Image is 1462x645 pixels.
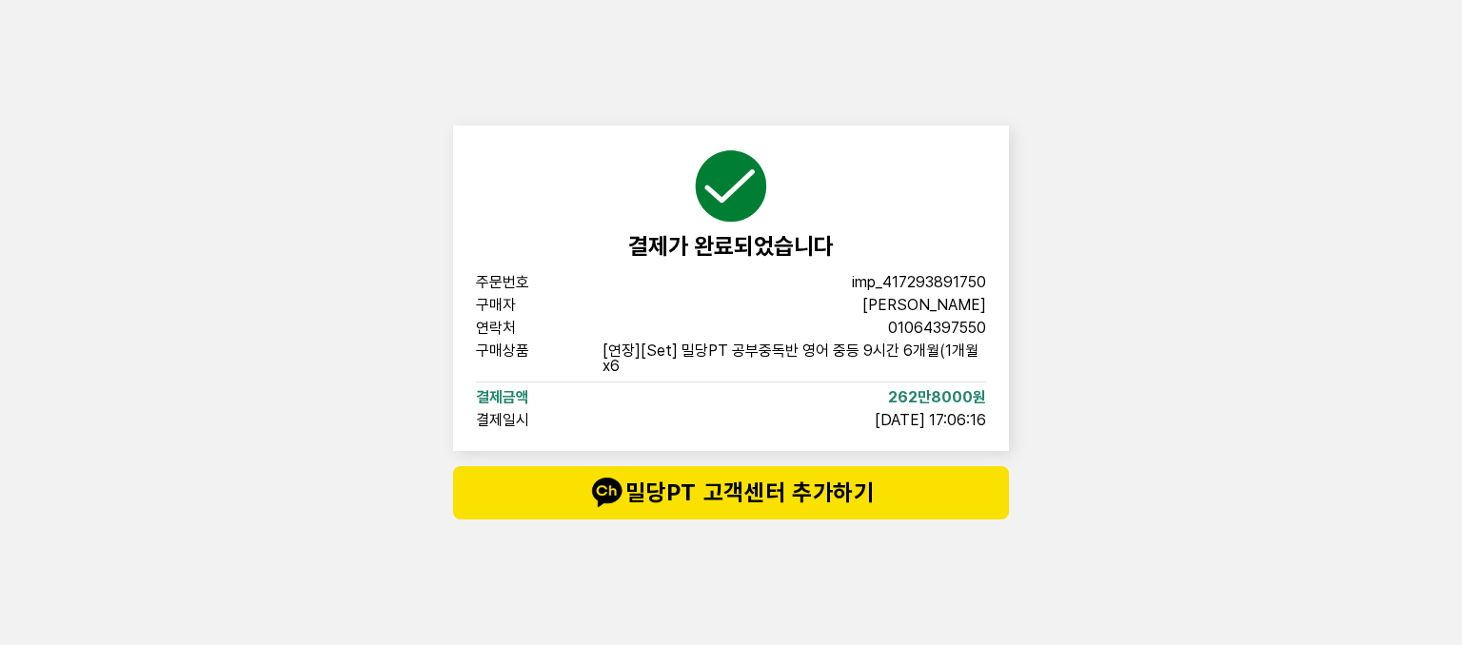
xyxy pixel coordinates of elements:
span: [DATE] 17:06:16 [875,413,986,428]
span: imp_417293891750 [852,275,986,290]
span: 결제일시 [476,413,598,428]
span: 밀당PT 고객센터 추가하기 [491,474,971,512]
span: 구매자 [476,298,598,313]
span: 주문번호 [476,275,598,290]
span: 262만8000원 [888,390,986,405]
span: 결제가 완료되었습니다 [628,232,834,260]
img: succeed [693,148,769,225]
img: talk [587,474,625,512]
span: 결제금액 [476,390,598,405]
span: [연장][Set] 밀당PT 공부중독반 영어 중등 9시간 6개월(1개월x6 [603,343,986,374]
button: talk밀당PT 고객센터 추가하기 [453,466,1009,519]
span: [PERSON_NAME] [862,298,986,313]
span: 연락처 [476,321,598,336]
span: 01064397550 [888,321,986,336]
span: 구매상품 [476,343,595,374]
